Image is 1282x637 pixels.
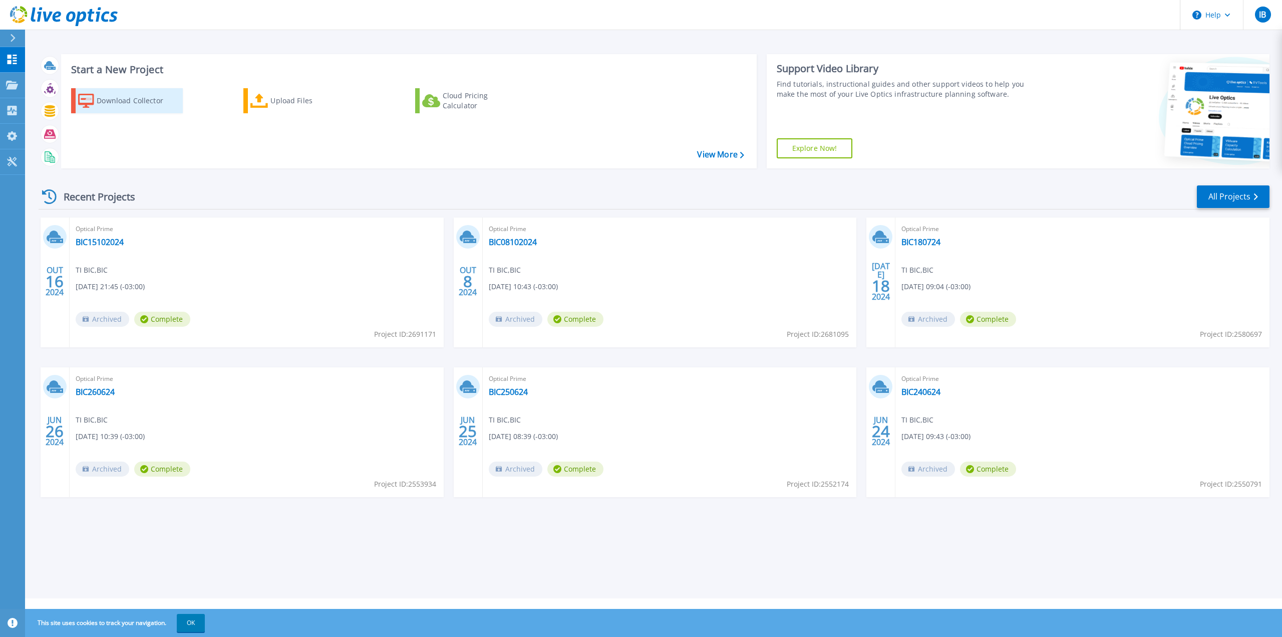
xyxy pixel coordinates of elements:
[489,462,542,477] span: Archived
[960,312,1016,327] span: Complete
[443,91,523,111] div: Cloud Pricing Calculator
[243,88,355,113] a: Upload Files
[1197,185,1269,208] a: All Projects
[415,88,527,113] a: Cloud Pricing Calculator
[134,312,190,327] span: Complete
[901,281,971,292] span: [DATE] 09:04 (-03:00)
[46,277,64,286] span: 16
[76,462,129,477] span: Archived
[1200,329,1262,340] span: Project ID: 2580697
[489,431,558,442] span: [DATE] 08:39 (-03:00)
[76,414,108,426] span: TI BIC , BIC
[458,263,477,300] div: OUT 2024
[76,431,145,442] span: [DATE] 10:39 (-03:00)
[97,91,177,111] div: Download Collector
[177,614,205,632] button: OK
[76,387,115,397] a: BIC260624
[76,281,145,292] span: [DATE] 21:45 (-03:00)
[1259,11,1266,19] span: IB
[374,479,436,490] span: Project ID: 2553934
[489,312,542,327] span: Archived
[489,281,558,292] span: [DATE] 10:43 (-03:00)
[489,387,528,397] a: BIC250624
[459,427,477,436] span: 25
[777,138,853,158] a: Explore Now!
[458,413,477,450] div: JUN 2024
[71,88,183,113] a: Download Collector
[901,462,955,477] span: Archived
[777,62,1037,75] div: Support Video Library
[39,184,149,209] div: Recent Projects
[489,237,537,247] a: BIC08102024
[547,312,603,327] span: Complete
[46,427,64,436] span: 26
[901,265,933,276] span: TI BIC , BIC
[270,91,351,111] div: Upload Files
[777,79,1037,99] div: Find tutorials, instructional guides and other support videos to help you make the most of your L...
[901,224,1263,235] span: Optical Prime
[489,265,521,276] span: TI BIC , BIC
[960,462,1016,477] span: Complete
[463,277,472,286] span: 8
[697,150,744,159] a: View More
[871,413,890,450] div: JUN 2024
[489,224,851,235] span: Optical Prime
[787,479,849,490] span: Project ID: 2552174
[901,312,955,327] span: Archived
[872,282,890,290] span: 18
[901,431,971,442] span: [DATE] 09:43 (-03:00)
[1200,479,1262,490] span: Project ID: 2550791
[71,64,744,75] h3: Start a New Project
[45,413,64,450] div: JUN 2024
[28,614,205,632] span: This site uses cookies to track your navigation.
[134,462,190,477] span: Complete
[547,462,603,477] span: Complete
[787,329,849,340] span: Project ID: 2681095
[871,263,890,300] div: [DATE] 2024
[76,373,438,384] span: Optical Prime
[901,414,933,426] span: TI BIC , BIC
[901,237,940,247] a: BIC180724
[489,373,851,384] span: Optical Prime
[872,427,890,436] span: 24
[901,373,1263,384] span: Optical Prime
[76,224,438,235] span: Optical Prime
[489,414,521,426] span: TI BIC , BIC
[45,263,64,300] div: OUT 2024
[76,265,108,276] span: TI BIC , BIC
[76,237,124,247] a: BIC15102024
[76,312,129,327] span: Archived
[901,387,940,397] a: BIC240624
[374,329,436,340] span: Project ID: 2691171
